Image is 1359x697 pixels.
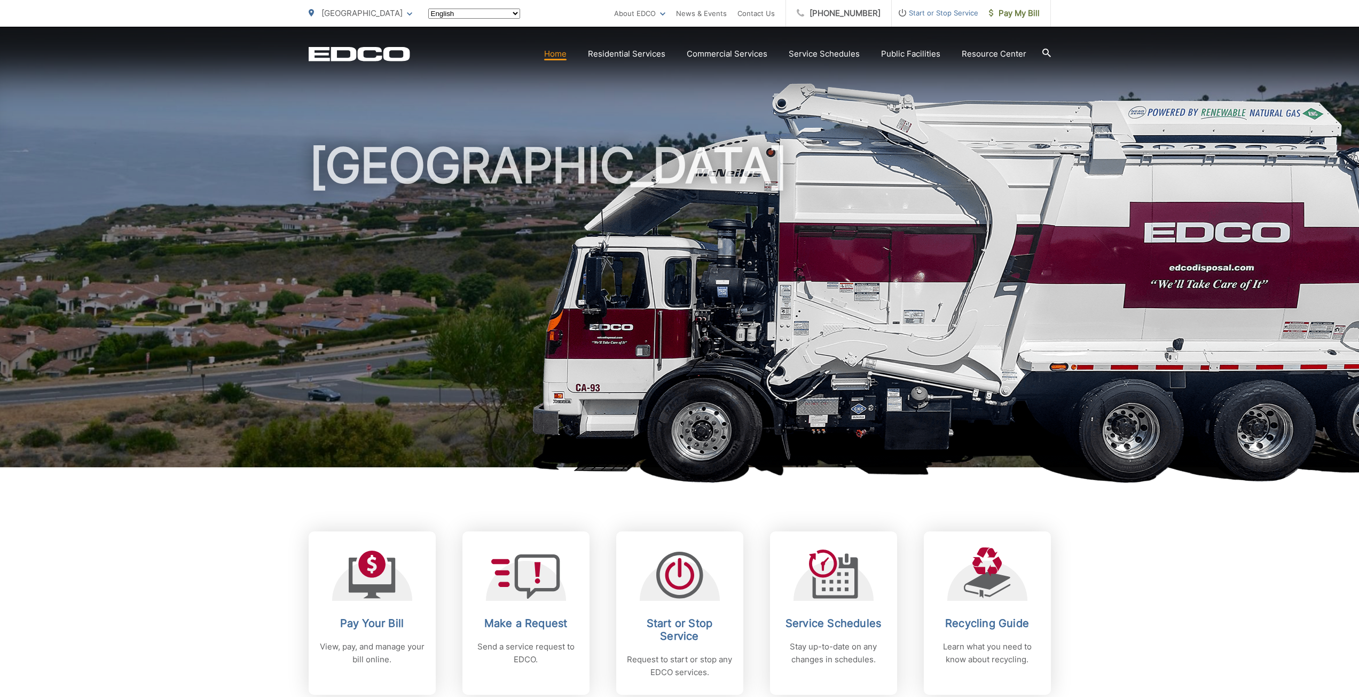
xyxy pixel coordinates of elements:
a: Service Schedules Stay up-to-date on any changes in schedules. [770,531,897,695]
p: Learn what you need to know about recycling. [934,640,1040,666]
h2: Start or Stop Service [627,617,733,643]
p: Send a service request to EDCO. [473,640,579,666]
p: Stay up-to-date on any changes in schedules. [781,640,886,666]
a: Commercial Services [687,48,767,60]
a: Residential Services [588,48,665,60]
p: View, pay, and manage your bill online. [319,640,425,666]
a: Recycling Guide Learn what you need to know about recycling. [924,531,1051,695]
span: Pay My Bill [989,7,1040,20]
a: Public Facilities [881,48,940,60]
a: Make a Request Send a service request to EDCO. [462,531,590,695]
a: Home [544,48,567,60]
h2: Recycling Guide [934,617,1040,630]
a: Service Schedules [789,48,860,60]
p: Request to start or stop any EDCO services. [627,653,733,679]
a: Pay Your Bill View, pay, and manage your bill online. [309,531,436,695]
a: Resource Center [962,48,1026,60]
a: News & Events [676,7,727,20]
a: Contact Us [737,7,775,20]
h2: Service Schedules [781,617,886,630]
h1: [GEOGRAPHIC_DATA] [309,139,1051,477]
h2: Make a Request [473,617,579,630]
h2: Pay Your Bill [319,617,425,630]
span: [GEOGRAPHIC_DATA] [321,8,403,18]
a: About EDCO [614,7,665,20]
select: Select a language [428,9,520,19]
a: EDCD logo. Return to the homepage. [309,46,410,61]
